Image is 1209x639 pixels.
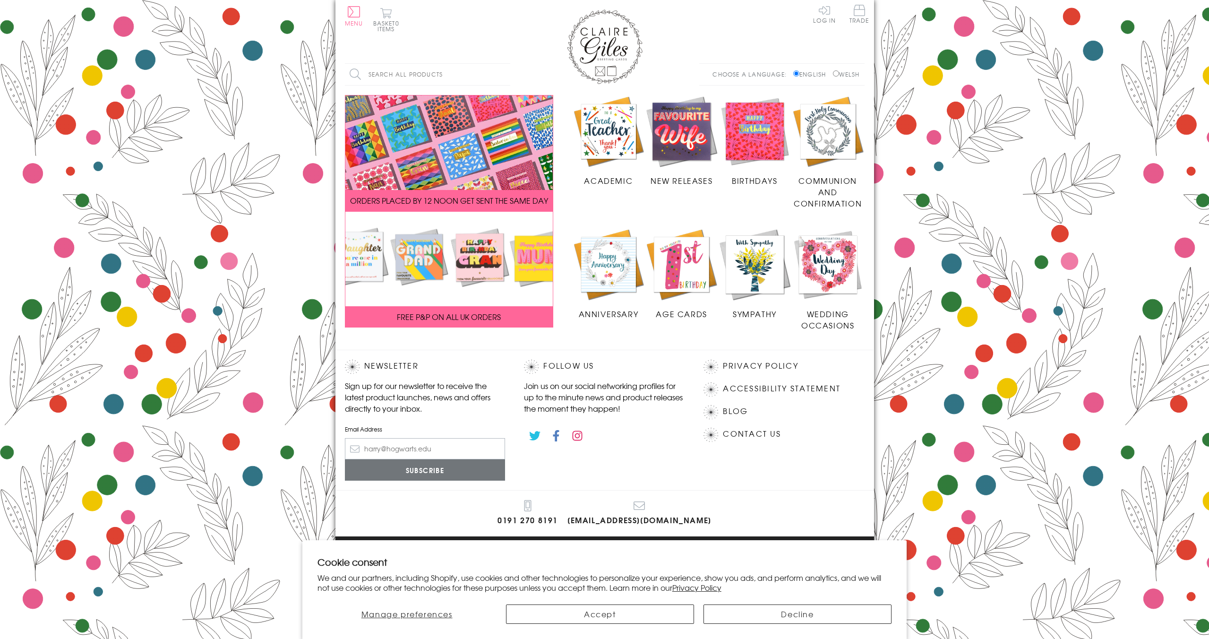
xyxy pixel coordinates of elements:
[656,308,707,319] span: Age Cards
[345,6,363,26] button: Menu
[524,380,685,414] p: Join us on our social networking profiles for up to the minute news and product releases the mome...
[345,380,506,414] p: Sign up for our newsletter to receive the latest product launches, news and offers directly to yo...
[791,95,865,209] a: Communion and Confirmation
[506,604,694,624] button: Accept
[723,405,748,418] a: Blog
[645,95,718,187] a: New Releases
[345,64,510,85] input: Search all products
[793,70,799,77] input: English
[572,95,645,187] a: Academic
[345,425,506,433] label: Email Address
[849,5,869,23] span: Trade
[733,308,777,319] span: Sympathy
[849,5,869,25] a: Trade
[497,500,558,527] a: 0191 270 8191
[723,428,780,440] a: Contact Us
[397,311,501,322] span: FREE P&P ON ALL UK ORDERS
[645,228,718,319] a: Age Cards
[567,500,712,527] a: [EMAIL_ADDRESS][DOMAIN_NAME]
[361,608,453,620] span: Manage preferences
[718,95,791,187] a: Birthdays
[579,308,639,319] span: Anniversary
[833,70,839,77] input: Welsh
[813,5,836,23] a: Log In
[567,9,643,84] img: Claire Giles Greetings Cards
[651,175,712,186] span: New Releases
[345,438,506,459] input: harry@hogwarts.edu
[572,228,645,319] a: Anniversary
[584,175,633,186] span: Academic
[317,573,892,593] p: We and our partners, including Shopify, use cookies and other technologies to personalize your ex...
[350,195,548,206] span: ORDERS PLACED BY 12 NOON GET SENT THE SAME DAY
[833,70,860,78] label: Welsh
[345,459,506,481] input: Subscribe
[377,19,399,33] span: 0 items
[317,604,497,624] button: Manage preferences
[791,228,865,331] a: Wedding Occasions
[317,555,892,569] h2: Cookie consent
[345,360,506,374] h2: Newsletter
[672,582,721,593] a: Privacy Policy
[703,604,892,624] button: Decline
[345,19,363,27] span: Menu
[723,382,840,395] a: Accessibility Statement
[793,70,831,78] label: English
[723,360,798,372] a: Privacy Policy
[373,8,399,32] button: Basket0 items
[801,308,854,331] span: Wedding Occasions
[712,70,791,78] p: Choose a language:
[794,175,862,209] span: Communion and Confirmation
[524,360,685,374] h2: Follow Us
[732,175,777,186] span: Birthdays
[718,228,791,319] a: Sympathy
[501,64,510,85] input: Search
